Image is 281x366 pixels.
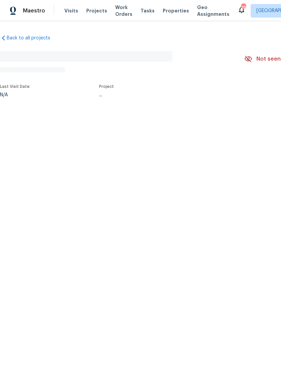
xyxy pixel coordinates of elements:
[99,93,228,97] div: ...
[64,7,78,14] span: Visits
[241,4,246,11] div: 38
[23,7,45,14] span: Maestro
[86,7,107,14] span: Projects
[163,7,189,14] span: Properties
[115,4,132,18] span: Work Orders
[99,85,114,89] span: Project
[140,8,155,13] span: Tasks
[197,4,229,18] span: Geo Assignments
